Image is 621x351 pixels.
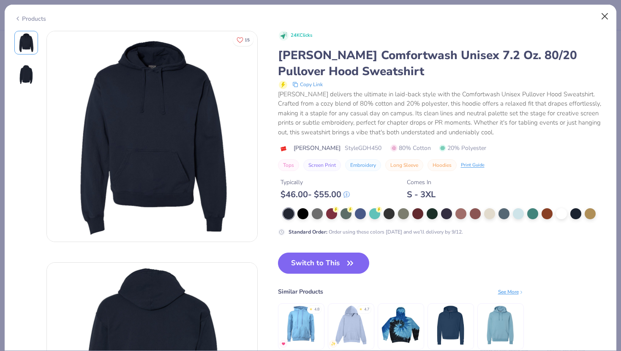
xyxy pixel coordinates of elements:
img: newest.gif [331,341,336,346]
button: Screen Print [303,159,341,171]
button: Switch to This [278,253,370,274]
div: [PERSON_NAME] Comfortwash Unisex 7.2 Oz. 80/20 Pullover Hood Sweatshirt [278,47,607,79]
div: ★ [359,307,362,310]
img: brand logo [278,145,289,152]
img: Front [47,31,257,242]
span: [PERSON_NAME] [294,144,340,152]
div: [PERSON_NAME] delivers the ultimate in laid-back style with the Comfortwash Unisex Pullover Hood ... [278,90,607,137]
span: 24K Clicks [291,32,312,39]
div: 4.7 [364,307,369,313]
button: copy to clipboard [290,79,325,90]
div: S - 3XL [407,189,436,200]
img: Front [16,33,36,53]
strong: Standard Order : [289,229,327,235]
div: ★ [309,307,313,310]
span: 20% Polyester [439,144,486,152]
span: 80% Cotton [391,144,431,152]
button: Close [597,8,613,24]
div: Typically [281,178,350,187]
img: Fresh Prints Irving Hoodie [281,305,321,345]
button: Hoodies [428,159,457,171]
div: Comes In [407,178,436,187]
div: Similar Products [278,287,323,296]
div: $ 46.00 - $ 55.00 [281,189,350,200]
div: Order using these colors [DATE] and we’ll delivery by 9/12. [289,228,463,236]
img: Back [16,65,36,85]
img: Colortone Tie Dye Hoodie [381,305,421,345]
img: Lane Seven Unisex Urban Pullover Hooded Sweatshirt [331,305,371,345]
span: Style GDH450 [345,144,381,152]
img: Champion Ladies' PowerBlend Relaxed Hooded Sweatshirt [430,305,471,345]
button: Long Sleeve [385,159,423,171]
div: Print Guide [461,162,485,169]
div: 4.8 [314,307,319,313]
div: Products [14,14,46,23]
button: Tops [278,159,299,171]
img: Russell Athletic Russell Athletic Unisex Dri-Power® Hooded Sweatshirt [480,305,520,345]
span: 15 [245,38,250,42]
img: MostFav.gif [281,341,286,346]
div: See More [498,288,524,296]
button: Embroidery [345,159,381,171]
button: Like [233,34,253,46]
